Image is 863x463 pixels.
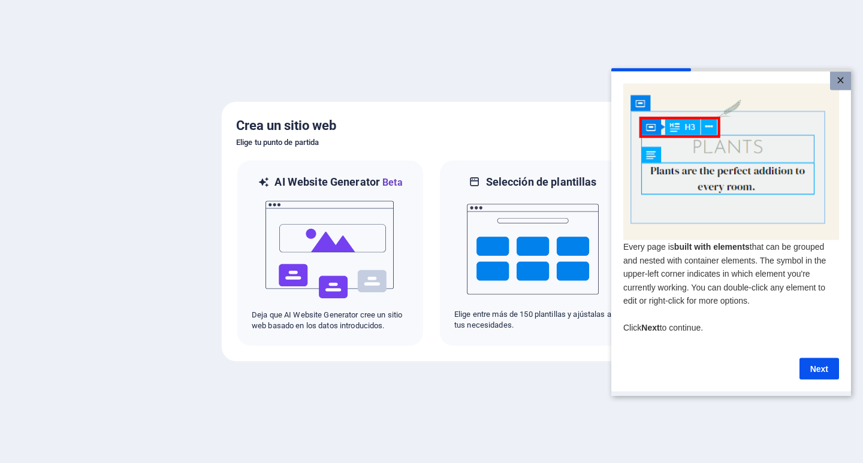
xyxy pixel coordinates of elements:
a: Close modal [219,4,240,22]
div: AI Website GeneratorBetaaiDeja que AI Website Generator cree un sitio web basado en los datos int... [236,159,424,347]
span: Every page is that can be grouped and nested with container elements. The symbol in the upper-lef... [12,174,215,237]
img: ai [264,190,396,310]
h6: Elige tu punto de partida [236,135,627,150]
div: Selección de plantillasElige entre más de 150 plantillas y ajústalas a tus necesidades. [439,159,627,347]
strong: built with elements [63,174,138,183]
span: Next [30,255,48,264]
span: Click [12,255,30,264]
h6: AI Website Generator [274,175,402,190]
h6: Selección de plantillas [486,175,597,189]
a: Next [188,290,228,311]
span: to continue. [49,255,92,264]
span: Beta [380,177,403,188]
p: Elige entre más de 150 plantillas y ajústalas a tus necesidades. [454,309,611,331]
h5: Crea un sitio web [236,116,627,135]
p: Deja que AI Website Generator cree un sitio web basado en los datos introducidos. [252,310,409,331]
